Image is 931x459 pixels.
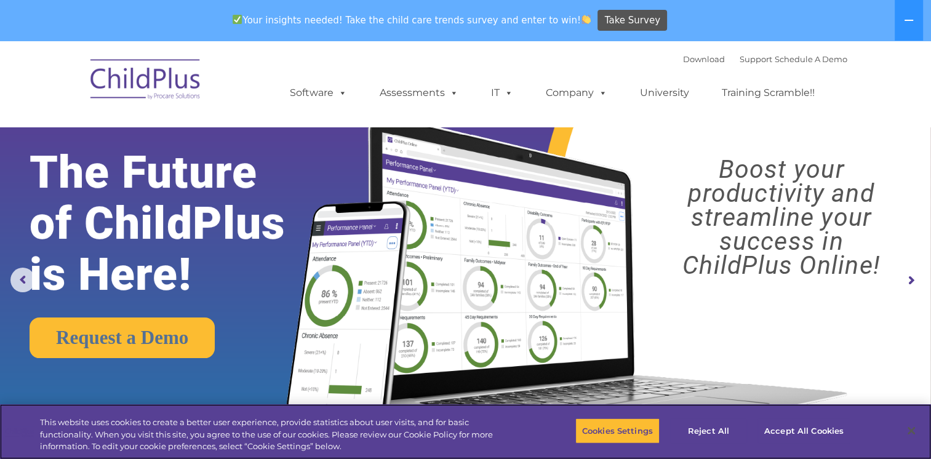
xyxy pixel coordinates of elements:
a: Schedule A Demo [775,54,847,64]
a: University [628,81,701,105]
span: Last name [171,81,209,90]
a: Request a Demo [30,317,215,358]
a: Take Survey [597,10,667,31]
font: | [683,54,847,64]
span: Your insights needed! Take the child care trends survey and enter to win! [228,8,596,32]
a: Assessments [367,81,471,105]
rs-layer: The Future of ChildPlus is Here! [30,147,327,300]
a: Download [683,54,725,64]
a: Training Scramble!! [709,81,827,105]
a: Software [278,81,359,105]
rs-layer: Boost your productivity and streamline your success in ChildPlus Online! [643,158,919,277]
img: 👏 [581,15,591,24]
button: Close [898,417,925,444]
a: Support [740,54,772,64]
span: Phone number [171,132,223,141]
button: Cookies Settings [575,418,660,444]
button: Accept All Cookies [757,418,850,444]
a: Company [533,81,620,105]
div: This website uses cookies to create a better user experience, provide statistics about user visit... [40,417,512,453]
button: Reject All [670,418,747,444]
img: ✅ [233,15,242,24]
img: ChildPlus by Procare Solutions [84,50,207,112]
span: Take Survey [605,10,660,31]
a: IT [479,81,525,105]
